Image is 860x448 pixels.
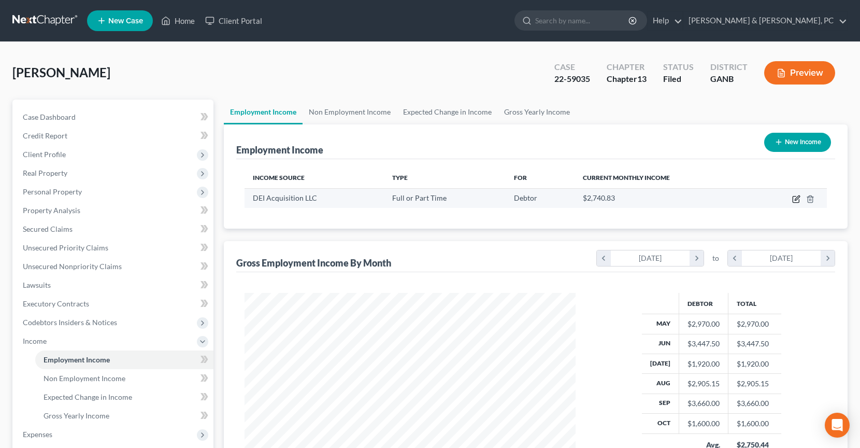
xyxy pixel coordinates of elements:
a: Gross Yearly Income [35,407,213,425]
div: $1,600.00 [687,418,720,429]
td: $3,447.50 [728,334,781,354]
div: $2,905.15 [687,379,720,389]
div: Employment Income [236,144,323,156]
a: Gross Yearly Income [498,100,576,124]
td: $2,970.00 [728,314,781,334]
th: [DATE] [642,354,679,373]
span: Debtor [514,193,537,202]
span: Unsecured Nonpriority Claims [23,262,122,271]
button: New Income [764,133,831,152]
div: Status [663,61,694,73]
a: Credit Report [15,127,213,145]
span: Income [23,337,47,345]
input: Search by name... [535,11,630,30]
a: Employment Income [224,100,303,124]
td: $1,920.00 [728,354,781,373]
div: Gross Employment Income By Month [236,257,391,269]
span: Gross Yearly Income [44,411,109,420]
span: Secured Claims [23,225,73,233]
a: Case Dashboard [15,108,213,127]
a: Client Portal [200,11,267,30]
td: $1,600.00 [728,414,781,433]
span: Unsecured Priority Claims [23,243,108,252]
span: Property Analysis [23,206,80,215]
a: Non Employment Income [35,369,213,388]
div: $3,447.50 [687,339,720,349]
i: chevron_left [728,250,742,266]
a: Secured Claims [15,220,213,239]
i: chevron_left [597,250,611,266]
button: Preview [764,61,835,85]
span: Lawsuits [23,281,51,289]
div: GANB [710,73,748,85]
th: Aug [642,374,679,394]
th: May [642,314,679,334]
div: [DATE] [611,250,690,266]
a: Unsecured Priority Claims [15,239,213,257]
span: 13 [637,74,647,83]
span: Type [392,174,408,181]
div: 22-59035 [554,73,590,85]
span: $2,740.83 [583,193,615,202]
th: Total [728,293,781,314]
a: Property Analysis [15,201,213,220]
a: Expected Change in Income [397,100,498,124]
span: New Case [108,17,143,25]
span: Executory Contracts [23,299,89,308]
span: Personal Property [23,187,82,196]
div: Case [554,61,590,73]
th: Sep [642,394,679,413]
a: Non Employment Income [303,100,397,124]
span: Full or Part Time [392,193,447,202]
span: Real Property [23,169,67,177]
span: Employment Income [44,355,110,364]
div: $1,920.00 [687,359,720,369]
span: Expected Change in Income [44,393,132,401]
a: Expected Change in Income [35,388,213,407]
a: Lawsuits [15,276,213,295]
span: Income Source [253,174,305,181]
span: DEI Acquisition LLC [253,193,317,202]
span: to [712,253,719,263]
a: Home [156,11,200,30]
span: Case Dashboard [23,113,76,121]
div: Filed [663,73,694,85]
i: chevron_right [690,250,704,266]
th: Oct [642,414,679,433]
a: Unsecured Nonpriority Claims [15,257,213,276]
th: Debtor [679,293,728,314]
span: Client Profile [23,150,66,159]
div: Open Intercom Messenger [825,413,850,438]
span: For [514,174,527,181]
a: Help [648,11,682,30]
a: [PERSON_NAME] & [PERSON_NAME], PC [683,11,847,30]
span: Credit Report [23,131,67,140]
span: [PERSON_NAME] [12,65,110,80]
div: District [710,61,748,73]
div: Chapter [607,73,647,85]
span: Expenses [23,430,52,439]
i: chevron_right [821,250,835,266]
span: Non Employment Income [44,374,125,383]
td: $2,905.15 [728,374,781,394]
a: Employment Income [35,351,213,369]
td: $3,660.00 [728,394,781,413]
span: Current Monthly Income [583,174,670,181]
th: Jun [642,334,679,354]
a: Executory Contracts [15,295,213,313]
div: $2,970.00 [687,319,720,329]
span: Codebtors Insiders & Notices [23,318,117,327]
div: Chapter [607,61,647,73]
div: $3,660.00 [687,398,720,409]
div: [DATE] [742,250,821,266]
